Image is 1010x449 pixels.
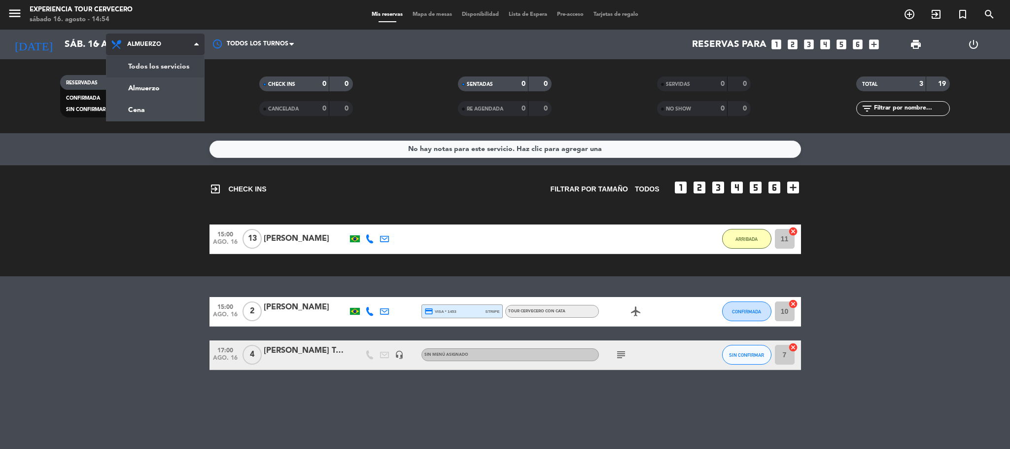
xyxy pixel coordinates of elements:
div: Experiencia Tour Cervecero [30,5,133,15]
span: SIN CONFIRMAR [729,352,764,358]
span: Disponibilidad [457,12,504,17]
span: Mis reservas [367,12,408,17]
div: LOG OUT [945,30,1003,59]
i: airplanemode_active [630,305,642,317]
strong: 0 [522,80,525,87]
span: Sin menú asignado [424,353,468,357]
span: 4 [243,345,262,365]
span: Reservas para [692,39,766,50]
strong: 0 [743,105,749,112]
span: ago. 16 [213,355,238,366]
i: looks_3 [710,180,726,195]
i: looks_two [786,38,799,51]
span: SIN CONFIRMAR [66,107,105,112]
button: ARRIBADA [722,229,771,249]
i: looks_4 [819,38,832,51]
div: [PERSON_NAME] [264,301,348,314]
span: 13 [243,229,262,249]
span: Tarjetas de regalo [589,12,643,17]
div: sábado 16. agosto - 14:54 [30,15,133,25]
i: subject [615,349,627,361]
span: RESERVADAS [66,80,98,85]
i: [DATE] [7,34,60,55]
div: [PERSON_NAME] [264,232,348,245]
span: ago. 16 [213,311,238,323]
i: looks_one [770,38,783,51]
span: stripe [486,308,500,315]
i: looks_4 [729,180,745,195]
span: Almuerzo [127,41,161,48]
i: cancel [788,342,798,352]
a: Todos los servicios [106,56,204,77]
span: CONFIRMADA [66,96,100,101]
i: headset_mic [395,350,404,359]
a: Almuerzo [106,77,204,99]
i: looks_two [692,180,707,195]
strong: 0 [345,105,350,112]
i: filter_list [861,103,873,114]
button: SIN CONFIRMAR [722,345,771,365]
i: cancel [788,299,798,309]
button: menu [7,6,22,24]
a: Cena [106,99,204,121]
i: looks_6 [851,38,864,51]
span: Tour cervecero con cata [508,309,565,313]
span: Lista de Espera [504,12,552,17]
strong: 0 [544,105,550,112]
span: TODOS [635,184,660,195]
i: turned_in_not [957,8,969,20]
strong: 0 [743,80,749,87]
span: 15:00 [213,228,238,239]
span: ARRIBADA [735,236,758,242]
span: CANCELADA [268,107,299,112]
i: menu [7,6,22,21]
i: add_box [868,38,880,51]
input: Filtrar por nombre... [873,103,949,114]
strong: 0 [345,80,350,87]
strong: 0 [721,105,725,112]
span: NO SHOW [666,107,691,112]
strong: 0 [721,80,725,87]
span: TOTAL [862,82,877,87]
span: CONFIRMADA [732,309,761,314]
strong: 0 [322,105,326,112]
div: [PERSON_NAME] Turismo [264,344,348,357]
span: visa * 1453 [424,307,456,316]
strong: 3 [919,80,923,87]
span: print [910,38,922,50]
span: Filtrar por tamaño [551,184,628,195]
strong: 0 [322,80,326,87]
i: looks_5 [835,38,848,51]
strong: 0 [522,105,525,112]
span: 17:00 [213,344,238,355]
i: looks_3 [802,38,815,51]
i: looks_6 [766,180,782,195]
i: exit_to_app [930,8,942,20]
i: search [983,8,995,20]
i: add_box [785,180,801,195]
i: arrow_drop_down [92,38,104,50]
i: cancel [788,226,798,236]
span: CHECK INS [209,183,267,195]
span: SENTADAS [467,82,493,87]
i: credit_card [424,307,433,316]
i: looks_one [673,180,689,195]
span: RE AGENDADA [467,107,503,112]
div: No hay notas para este servicio. Haz clic para agregar una [408,144,602,155]
i: exit_to_app [209,183,221,195]
strong: 0 [544,80,550,87]
i: add_circle_outline [904,8,915,20]
i: power_settings_new [968,38,979,50]
strong: 19 [938,80,948,87]
span: ago. 16 [213,239,238,250]
span: Mapa de mesas [408,12,457,17]
span: SERVIDAS [666,82,690,87]
span: Pre-acceso [552,12,589,17]
button: CONFIRMADA [722,301,771,321]
i: looks_5 [748,180,764,195]
span: 2 [243,301,262,321]
span: 15:00 [213,300,238,312]
span: CHECK INS [268,82,295,87]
